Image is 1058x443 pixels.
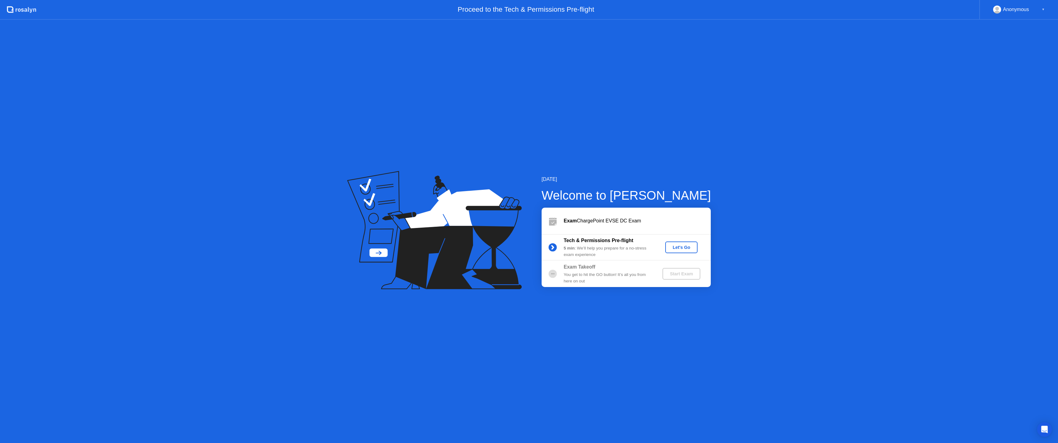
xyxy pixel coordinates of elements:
[1037,422,1052,437] div: Open Intercom Messenger
[564,238,633,243] b: Tech & Permissions Pre-flight
[564,264,595,269] b: Exam Takeoff
[1003,6,1029,14] div: Anonymous
[668,245,695,250] div: Let's Go
[665,271,698,276] div: Start Exam
[564,217,711,225] div: ChargePoint EVSE DC Exam
[564,245,652,258] div: : We’ll help you prepare for a no-stress exam experience
[564,246,575,250] b: 5 min
[542,176,711,183] div: [DATE]
[542,186,711,205] div: Welcome to [PERSON_NAME]
[1042,6,1045,14] div: ▼
[564,218,577,223] b: Exam
[564,272,652,284] div: You get to hit the GO button! It’s all you from here on out
[665,241,698,253] button: Let's Go
[662,268,700,280] button: Start Exam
